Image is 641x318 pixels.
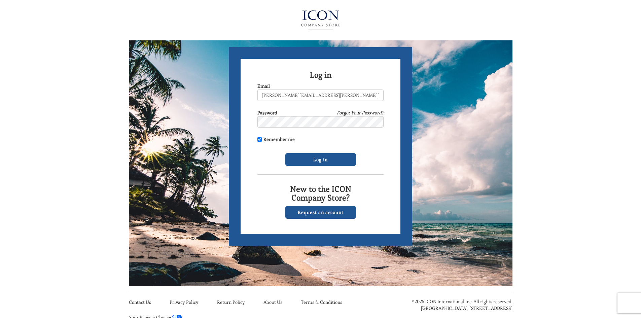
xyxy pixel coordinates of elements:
label: Remember me [257,136,295,143]
h2: Log in [257,71,384,79]
p: ©2025 ICON International Inc. All rights reserved. [GEOGRAPHIC_DATA], [STREET_ADDRESS] [391,298,512,312]
a: Contact Us [129,299,151,305]
input: Log in [285,153,356,166]
a: Request an account [285,206,356,219]
a: Return Policy [217,299,245,305]
a: About Us [263,299,282,305]
label: Password [257,109,277,116]
a: Privacy Policy [170,299,199,305]
label: Email [257,83,270,90]
input: Remember me [257,137,262,142]
a: Terms & Conditions [301,299,342,305]
a: Forgot Your Password? [337,109,384,116]
h2: New to the ICON Company Store? [257,185,384,203]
